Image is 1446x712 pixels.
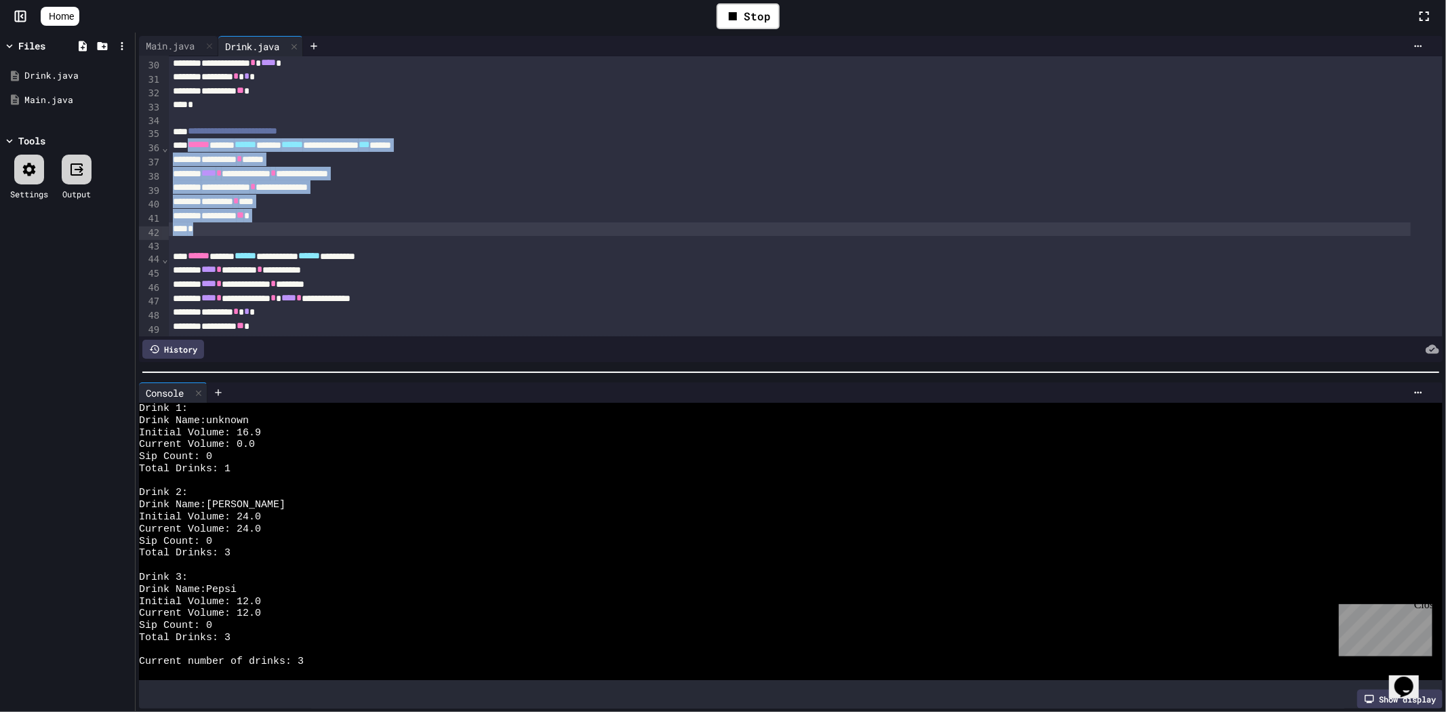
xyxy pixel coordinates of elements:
[139,36,218,56] div: Main.java
[10,188,48,200] div: Settings
[139,547,230,559] span: Total Drinks: 3
[139,184,161,199] div: 39
[18,39,45,53] div: Files
[717,3,780,29] div: Stop
[139,451,212,463] span: Sip Count: 0
[139,608,261,620] span: Current Volume: 12.0
[139,439,255,451] span: Current Volume: 0.0
[139,170,161,184] div: 38
[218,39,286,54] div: Drink.java
[139,632,230,644] span: Total Drinks: 3
[139,523,261,536] span: Current Volume: 24.0
[139,87,161,101] div: 32
[139,415,249,427] span: Drink Name:unknown
[218,36,303,56] div: Drink.java
[139,323,161,338] div: 49
[139,487,188,499] span: Drink 2:
[24,94,130,107] div: Main.java
[139,386,190,400] div: Console
[139,536,212,548] span: Sip Count: 0
[62,188,91,200] div: Output
[139,499,285,511] span: Drink Name:[PERSON_NAME]
[18,134,45,148] div: Tools
[139,73,161,87] div: 31
[139,596,261,608] span: Initial Volume: 12.0
[139,198,161,212] div: 40
[1357,690,1443,709] div: Show display
[139,403,188,415] span: Drink 1:
[49,9,74,23] span: Home
[139,142,161,156] div: 36
[139,427,261,439] span: Initial Volume: 16.9
[139,240,161,254] div: 43
[139,295,161,309] div: 47
[139,656,304,668] span: Current number of drinks: 3
[142,340,204,359] div: History
[139,59,161,73] div: 30
[139,253,161,267] div: 44
[139,309,161,323] div: 48
[139,281,161,296] div: 46
[1333,599,1432,656] iframe: chat widget
[1389,658,1432,698] iframe: chat widget
[139,584,237,596] span: Drink Name:Pepsi
[139,226,161,240] div: 42
[139,463,230,475] span: Total Drinks: 1
[139,127,161,142] div: 35
[139,511,261,523] span: Initial Volume: 24.0
[139,212,161,226] div: 41
[139,115,161,128] div: 34
[24,69,130,83] div: Drink.java
[139,101,161,115] div: 33
[139,572,188,584] span: Drink 3:
[5,5,94,86] div: Chat with us now!Close
[161,254,168,264] span: Fold line
[139,382,207,403] div: Console
[139,620,212,632] span: Sip Count: 0
[161,142,168,153] span: Fold line
[41,7,79,26] a: Home
[139,267,161,281] div: 45
[139,39,201,53] div: Main.java
[139,156,161,170] div: 37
